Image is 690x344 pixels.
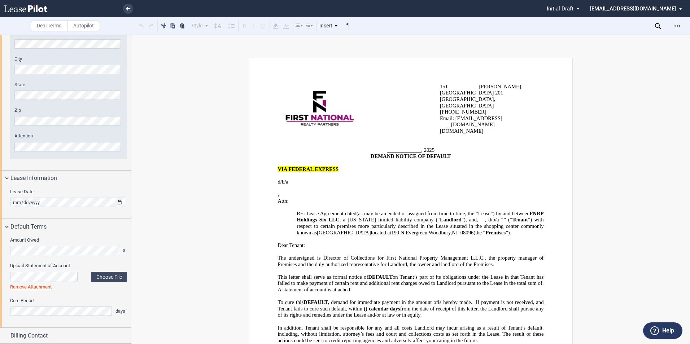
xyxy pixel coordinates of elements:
span: located at [371,229,392,235]
span: Landlord [440,217,461,223]
span: , [340,217,341,223]
label: Autopilot [67,21,100,31]
span: $ [123,247,127,254]
label: Choose File [91,272,127,282]
span: DEFAULT [368,274,393,280]
span: Tenant [512,217,528,223]
span: s [398,306,400,312]
span: RE: Lease Agreement dated [297,211,356,217]
label: Upload Statement of Account [10,263,127,269]
span: [GEOGRAPHIC_DATA], [GEOGRAPHIC_DATA] [440,96,497,109]
span: on Tenant’s part of its obligations under the Lease in that Tenant has failed to make payment of ... [278,274,545,286]
span: days [115,308,127,314]
span: VIA FEDERAL EXPRESS [278,166,339,172]
button: Cut [159,21,168,30]
span: Initial Draft [547,5,573,12]
span: d/b/a [278,179,288,185]
button: Toggle Control Characters [344,21,352,30]
span: , d/b/a “ [485,217,503,223]
span: FNRP Holdings Six LLC [297,211,545,223]
label: Help [662,326,674,335]
span: The undersigned is Director of Collections for First National Property Management L.L.C., the pro... [278,255,545,267]
div: Insert [318,21,339,31]
span: (“ [436,217,440,223]
span: ( [364,306,366,312]
label: City [14,56,123,62]
span: (the “ [473,229,485,235]
span: [PERSON_NAME][GEOGRAPHIC_DATA] [440,84,521,96]
span: Default Terms [10,222,47,231]
span: Attn: [278,198,289,204]
span: a [343,217,346,223]
span: , [278,191,279,198]
span: 08096 [460,229,474,235]
span: _____________, [387,147,423,153]
span: ” (“ [503,217,512,223]
span: Woodbury [429,229,451,235]
span: In addition, Tenant shall be responsible for any and all costs Landlord may incur arising as a re... [278,325,545,343]
span: NJ [452,229,458,235]
span: A statement of account is attached. [278,287,351,293]
div: Open Lease options menu [672,20,683,32]
button: Copy [169,21,177,30]
span: ”). [506,229,511,235]
span: , [450,229,452,235]
span: [DOMAIN_NAME] [440,128,484,134]
span: This letter shall serve as formal notice of [278,274,368,280]
span: from the date of receipt of this letter, the Landlord shall pursue any of its rights and remedies... [278,306,545,318]
span: Premises [485,229,506,235]
span: Email: [EMAIL_ADDRESS][DOMAIN_NAME] [440,115,502,128]
button: Paste [178,21,187,30]
span: ”) [462,217,466,223]
span: (as may be amended or assigned from time to time, the “Lease”) by and between [357,211,530,217]
span: . [542,280,544,286]
span: Lease Information [10,174,57,182]
span: is hereby made. [438,299,472,305]
label: Deal Terms [31,21,67,31]
span: Billing Contact [10,331,48,340]
span: [US_STATE] [348,217,376,223]
span: , [427,229,429,235]
span: ) calendar day [366,306,398,312]
span: 151 [440,84,448,90]
span: limited liability company [378,217,433,223]
span: , demand for immediate payment in the amount of [328,299,438,305]
label: Lease Date [10,189,127,195]
label: Zip [14,107,123,114]
span: 190 N Evergreen [391,229,427,235]
span: If payment is not received, and Tenant fails to cure such default, within [278,299,545,312]
label: Attention [14,133,123,139]
span: [GEOGRAPHIC_DATA] [317,229,371,235]
span: DEFAULT [303,299,328,305]
label: State [14,81,123,88]
span: Dear Tenant: [278,242,305,248]
a: Remove Attachment [10,284,52,290]
span: ”) with respect to certain premises more particularly described in the Lease situated in the shop... [297,217,545,235]
span: , [477,217,478,223]
label: Cure Period [10,297,127,304]
span: 2025 [424,147,434,153]
span: DEMAND NOTICE OF DEFAULT [371,153,451,159]
span: , and [466,217,477,223]
span: To cure this [278,299,304,305]
img: 47197919_622135834868543_7426940384061685760_n.png [285,91,354,127]
button: Help [643,322,682,339]
span: 201 [495,90,503,96]
span: [PHONE_NUMBER] [440,109,486,115]
label: Amount Owed [10,237,127,243]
